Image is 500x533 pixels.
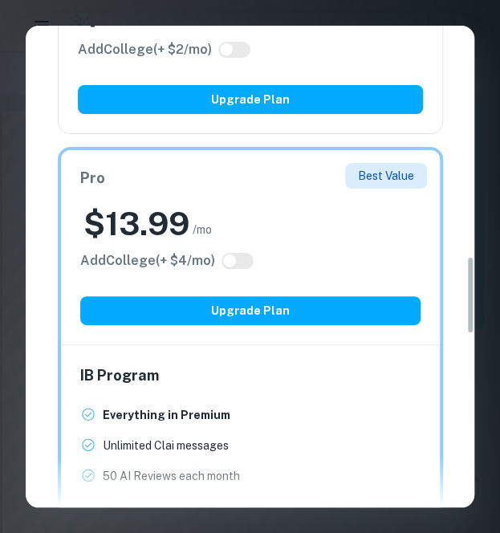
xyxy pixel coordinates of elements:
[78,85,423,114] button: Upgrade Plan
[80,364,421,387] h6: IB Program
[78,40,212,59] h6: Click to see all the additional College features.
[80,167,421,189] h6: Pro
[83,202,189,245] h2: $ 13.99
[80,296,421,325] button: Upgrade Plan
[193,221,212,238] span: /mo
[358,167,414,185] p: Best Value
[103,437,229,454] p: Unlimited Clai messages
[103,406,230,424] p: Everything in Premium
[80,251,215,271] h6: Click to see all the additional College features.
